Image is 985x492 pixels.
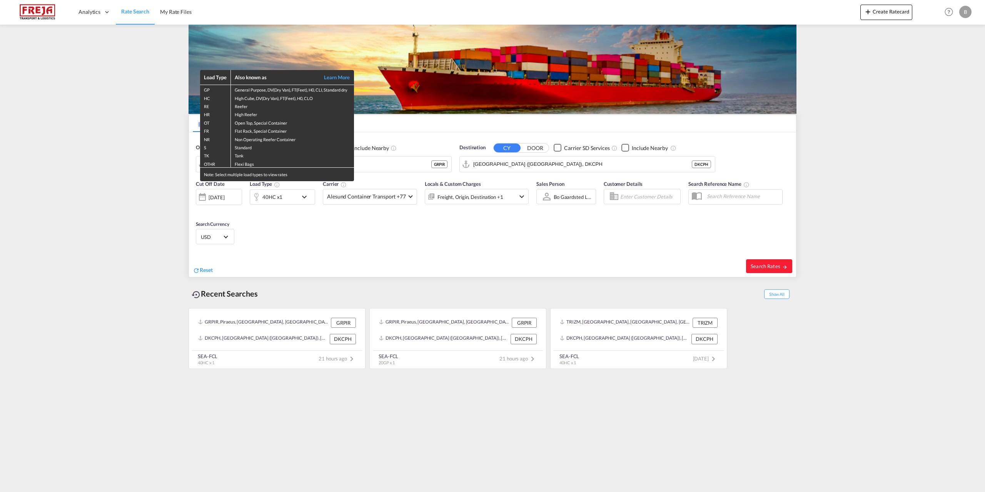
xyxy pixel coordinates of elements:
div: Note: Select multiple load types to view rates [200,168,354,181]
td: Standard [231,143,354,151]
td: HR [200,110,231,118]
div: Also known as [235,74,316,81]
td: RE [200,102,231,110]
td: TK [200,151,231,159]
td: Flat Rack, Special Container [231,126,354,134]
td: Non Operating Reefer Container [231,135,354,143]
td: OT [200,118,231,126]
td: High Cube, DV(Dry Van), FT(Feet), H0, CLO [231,93,354,102]
td: OTHR [200,159,231,168]
td: Tank [231,151,354,159]
td: Reefer [231,102,354,110]
td: General Purpose, DV(Dry Van), FT(Feet), H0, CLI, Standard dry [231,85,354,93]
td: High Reefer [231,110,354,118]
td: GP [200,85,231,93]
td: S [200,143,231,151]
th: Load Type [200,70,231,85]
td: Open Top, Special Container [231,118,354,126]
td: NR [200,135,231,143]
td: Flexi Bags [231,159,354,168]
td: FR [200,126,231,134]
a: Learn More [316,74,350,81]
td: HC [200,93,231,102]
